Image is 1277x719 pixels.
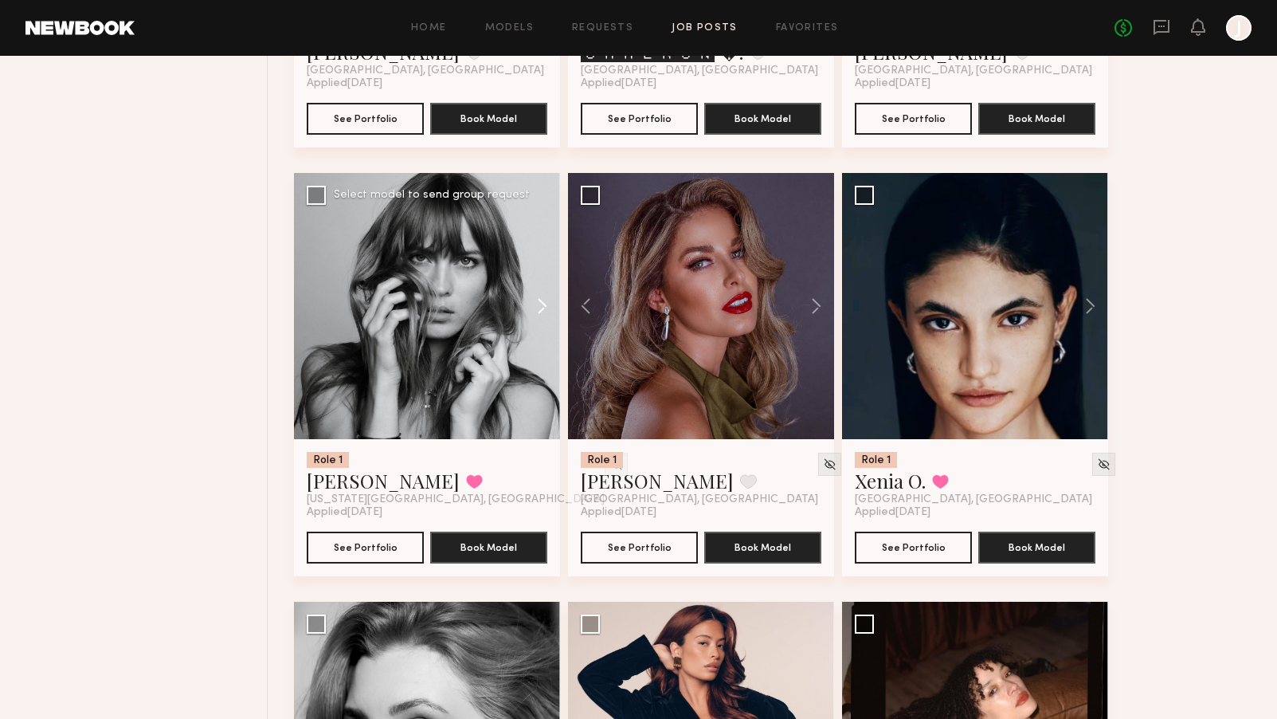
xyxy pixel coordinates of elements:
[307,468,460,493] a: [PERSON_NAME]
[978,111,1095,124] a: Book Model
[581,493,818,506] span: [GEOGRAPHIC_DATA], [GEOGRAPHIC_DATA]
[978,540,1095,553] a: Book Model
[581,65,818,77] span: [GEOGRAPHIC_DATA], [GEOGRAPHIC_DATA]
[855,77,1095,90] div: Applied [DATE]
[823,458,836,471] img: Unhide Model
[307,506,547,519] div: Applied [DATE]
[1097,458,1111,471] img: Unhide Model
[307,65,544,77] span: [GEOGRAPHIC_DATA], [GEOGRAPHIC_DATA]
[978,103,1095,135] button: Book Model
[430,540,547,553] a: Book Model
[307,103,424,135] button: See Portfolio
[855,532,972,564] button: See Portfolio
[855,468,926,493] a: Xenia O.
[334,190,530,201] div: Select model to send group request
[704,532,821,564] button: Book Model
[581,77,821,90] div: Applied [DATE]
[572,23,633,33] a: Requests
[581,468,734,493] a: [PERSON_NAME]
[1226,15,1252,41] a: J
[307,532,424,564] button: See Portfolio
[430,111,547,124] a: Book Model
[855,506,1095,519] div: Applied [DATE]
[411,23,447,33] a: Home
[776,23,839,33] a: Favorites
[978,532,1095,564] button: Book Model
[430,103,547,135] button: Book Model
[307,452,349,468] div: Role 1
[581,452,623,468] div: Role 1
[581,532,698,564] button: See Portfolio
[704,103,821,135] button: Book Model
[485,23,534,33] a: Models
[855,65,1092,77] span: [GEOGRAPHIC_DATA], [GEOGRAPHIC_DATA]
[581,506,821,519] div: Applied [DATE]
[672,23,738,33] a: Job Posts
[855,103,972,135] button: See Portfolio
[855,452,897,468] div: Role 1
[704,540,821,553] a: Book Model
[307,493,605,506] span: [US_STATE][GEOGRAPHIC_DATA], [GEOGRAPHIC_DATA]
[855,493,1092,506] span: [GEOGRAPHIC_DATA], [GEOGRAPHIC_DATA]
[581,103,698,135] button: See Portfolio
[307,77,547,90] div: Applied [DATE]
[704,111,821,124] a: Book Model
[430,532,547,564] button: Book Model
